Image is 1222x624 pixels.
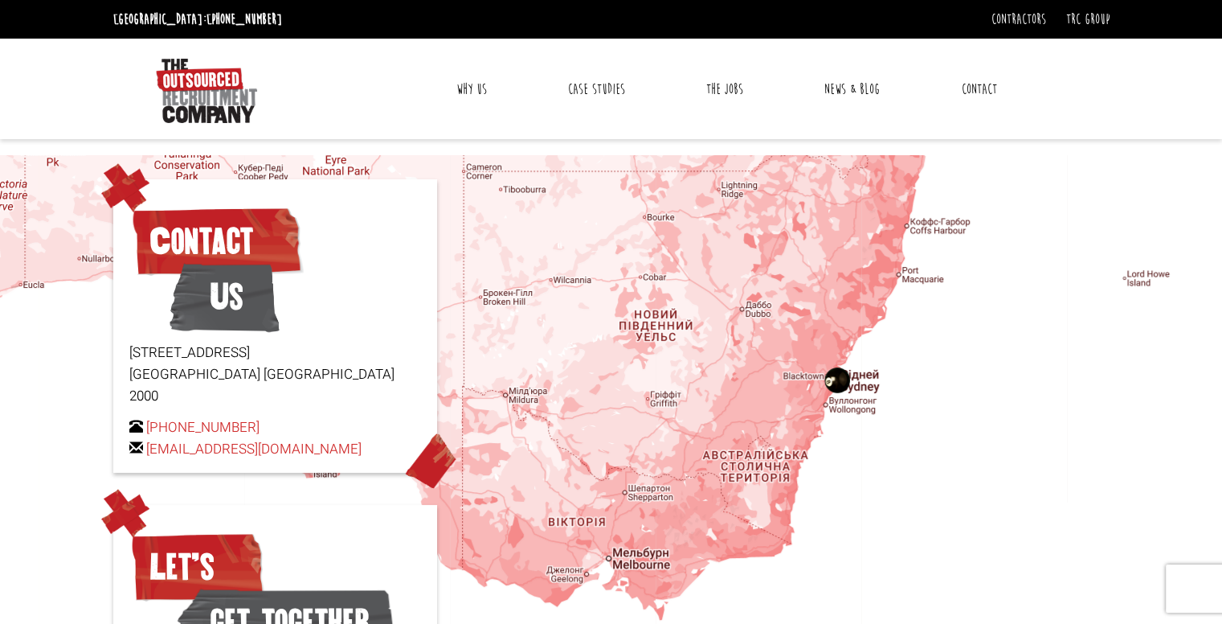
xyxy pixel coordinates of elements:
a: Why Us [444,69,499,109]
a: Case Studies [556,69,637,109]
a: [EMAIL_ADDRESS][DOMAIN_NAME] [146,439,362,459]
a: Contractors [991,10,1046,28]
p: [STREET_ADDRESS] [GEOGRAPHIC_DATA] [GEOGRAPHIC_DATA] 2000 [129,342,421,408]
li: [GEOGRAPHIC_DATA]: [109,6,286,32]
a: TRC Group [1066,10,1110,28]
a: [PHONE_NUMBER] [206,10,282,28]
div: The Outsourced Recruitment Company [824,367,850,393]
img: The Outsourced Recruitment Company [156,59,257,123]
span: Us [170,257,280,337]
a: Contact [949,69,1008,109]
a: [PHONE_NUMBER] [146,417,260,437]
span: Contact [129,201,304,281]
a: News & Blog [812,69,892,109]
span: Let’s [129,527,265,607]
a: The Jobs [694,69,755,109]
